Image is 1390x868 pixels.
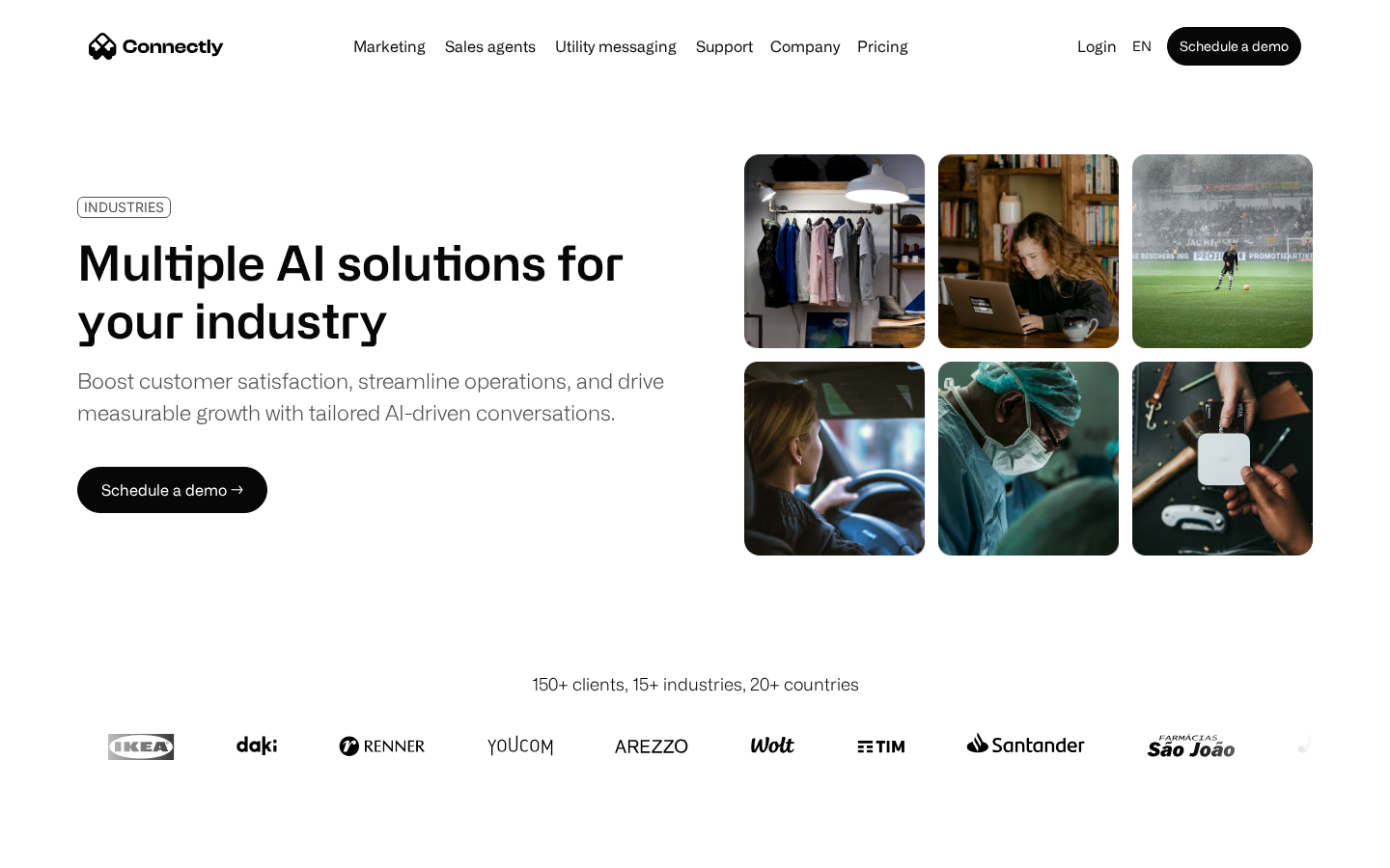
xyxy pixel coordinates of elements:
div: en [1132,33,1152,60]
div: Company [770,33,840,60]
a: Utility messaging [547,39,684,54]
a: Pricing [849,39,916,54]
h1: Multiple AI solutions for your industry [77,233,664,349]
a: Sales agents [437,39,543,54]
a: Marketing [346,39,433,54]
a: Login [1070,33,1125,60]
a: Support [688,39,761,54]
div: 150+ clients, 15+ industries, 20+ countries [532,671,859,697]
a: Schedule a demo → [77,467,267,513]
div: Boost customer satisfaction, streamline operations, and drive measurable growth with tailored AI-... [77,365,664,428]
a: Schedule a demo [1167,27,1301,66]
div: INDUSTRIES [84,200,164,214]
